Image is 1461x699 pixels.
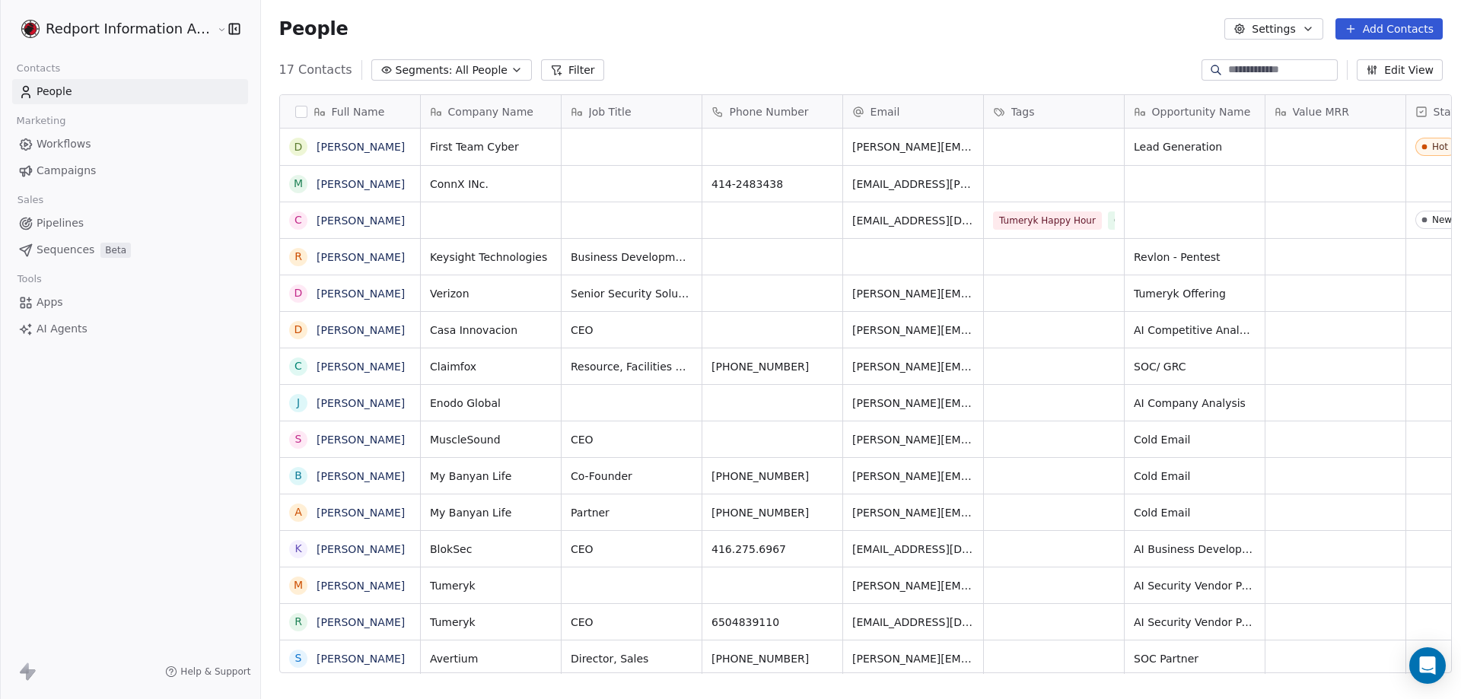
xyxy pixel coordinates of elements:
[430,615,552,630] span: Tumeryk
[100,243,131,258] span: Beta
[12,132,248,157] a: Workflows
[852,432,974,447] span: [PERSON_NAME][EMAIL_ADDRESS][PERSON_NAME][DOMAIN_NAME]
[711,469,833,484] span: [PHONE_NUMBER]
[571,469,692,484] span: Co-Founder
[317,434,405,446] a: [PERSON_NAME]
[852,469,974,484] span: [PERSON_NAME][EMAIL_ADDRESS][DOMAIN_NAME]
[46,19,213,39] span: Redport Information Assurance
[317,397,405,409] a: [PERSON_NAME]
[430,249,552,265] span: Keysight Technologies
[430,176,552,192] span: ConnX INc.
[294,322,302,338] div: D
[1108,211,1169,230] span: Cold Email
[317,288,405,300] a: [PERSON_NAME]
[294,249,302,265] div: R
[1265,95,1405,128] div: Value MRR
[852,615,974,630] span: [EMAIL_ADDRESS][DOMAIN_NAME]
[571,651,692,666] span: Director, Sales
[730,104,809,119] span: Phone Number
[317,507,405,519] a: [PERSON_NAME]
[1134,322,1256,338] span: AI Competitive Analysis
[12,211,248,236] a: Pipelines
[317,324,405,336] a: [PERSON_NAME]
[294,614,302,630] div: R
[317,653,405,665] a: [PERSON_NAME]
[430,359,552,374] span: Claimfox
[852,651,974,666] span: [PERSON_NAME][EMAIL_ADDRESS][PERSON_NAME][DOMAIN_NAME]
[294,504,302,520] div: A
[852,396,974,411] span: [PERSON_NAME][EMAIL_ADDRESS][DOMAIN_NAME]
[571,432,692,447] span: CEO
[1134,615,1256,630] span: AI Security Vendor Partner
[430,286,552,301] span: Verizon
[1134,432,1256,447] span: Cold Email
[1409,647,1446,684] div: Open Intercom Messenger
[571,359,692,374] span: Resource, Facilities & IT Security Manager
[317,361,405,373] a: [PERSON_NAME]
[294,431,301,447] div: S
[18,16,206,42] button: Redport Information Assurance
[317,470,405,482] a: [PERSON_NAME]
[702,95,842,128] div: Phone Number
[1134,249,1256,265] span: Revlon - Pentest
[317,251,405,263] a: [PERSON_NAME]
[852,286,974,301] span: [PERSON_NAME][EMAIL_ADDRESS][PERSON_NAME][DOMAIN_NAME]
[711,505,833,520] span: [PHONE_NUMBER]
[1134,286,1256,301] span: Tumeryk Offering
[430,396,552,411] span: Enodo Global
[571,542,692,557] span: CEO
[1134,651,1256,666] span: SOC Partner
[294,358,302,374] div: C
[11,189,50,211] span: Sales
[571,249,692,265] span: Business Development Manager
[294,285,302,301] div: D
[541,59,604,81] button: Filter
[711,651,833,666] span: [PHONE_NUMBER]
[11,268,48,291] span: Tools
[317,616,405,628] a: [PERSON_NAME]
[852,213,974,228] span: [EMAIL_ADDRESS][DOMAIN_NAME]
[317,178,405,190] a: [PERSON_NAME]
[1134,542,1256,557] span: AI Business Development
[37,321,88,337] span: AI Agents
[10,110,72,132] span: Marketing
[37,215,84,231] span: Pipelines
[1134,396,1256,411] span: AI Company Analysis
[456,62,508,78] span: All People
[571,505,692,520] span: Partner
[279,61,352,79] span: 17 Contacts
[430,322,552,338] span: Casa Innovacion
[317,543,405,555] a: [PERSON_NAME]
[1134,359,1256,374] span: SOC/ GRC
[571,286,692,301] span: Senior Security Solutions Principal
[10,57,67,80] span: Contacts
[37,294,63,310] span: Apps
[571,322,692,338] span: CEO
[589,104,632,119] span: Job Title
[12,79,248,104] a: People
[1125,95,1265,128] div: Opportunity Name
[1134,469,1256,484] span: Cold Email
[711,176,833,192] span: 414-2483438
[180,666,250,678] span: Help & Support
[1134,578,1256,593] span: AI Security Vendor Partner
[294,577,303,593] div: M
[1152,104,1251,119] span: Opportunity Name
[711,542,833,557] span: 416.275.6967
[12,316,248,342] a: AI Agents
[37,163,96,179] span: Campaigns
[37,136,91,152] span: Workflows
[294,468,302,484] div: B
[37,84,72,100] span: People
[37,242,94,258] span: Sequences
[294,139,302,155] div: D
[711,615,833,630] span: 6504839110
[852,322,974,338] span: [PERSON_NAME][EMAIL_ADDRESS][DOMAIN_NAME]
[396,62,453,78] span: Segments:
[1134,139,1256,154] span: Lead Generation
[562,95,702,128] div: Job Title
[12,237,248,262] a: SequencesBeta
[852,578,974,593] span: [PERSON_NAME][EMAIL_ADDRESS][DOMAIN_NAME]
[317,580,405,592] a: [PERSON_NAME]
[1011,104,1035,119] span: Tags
